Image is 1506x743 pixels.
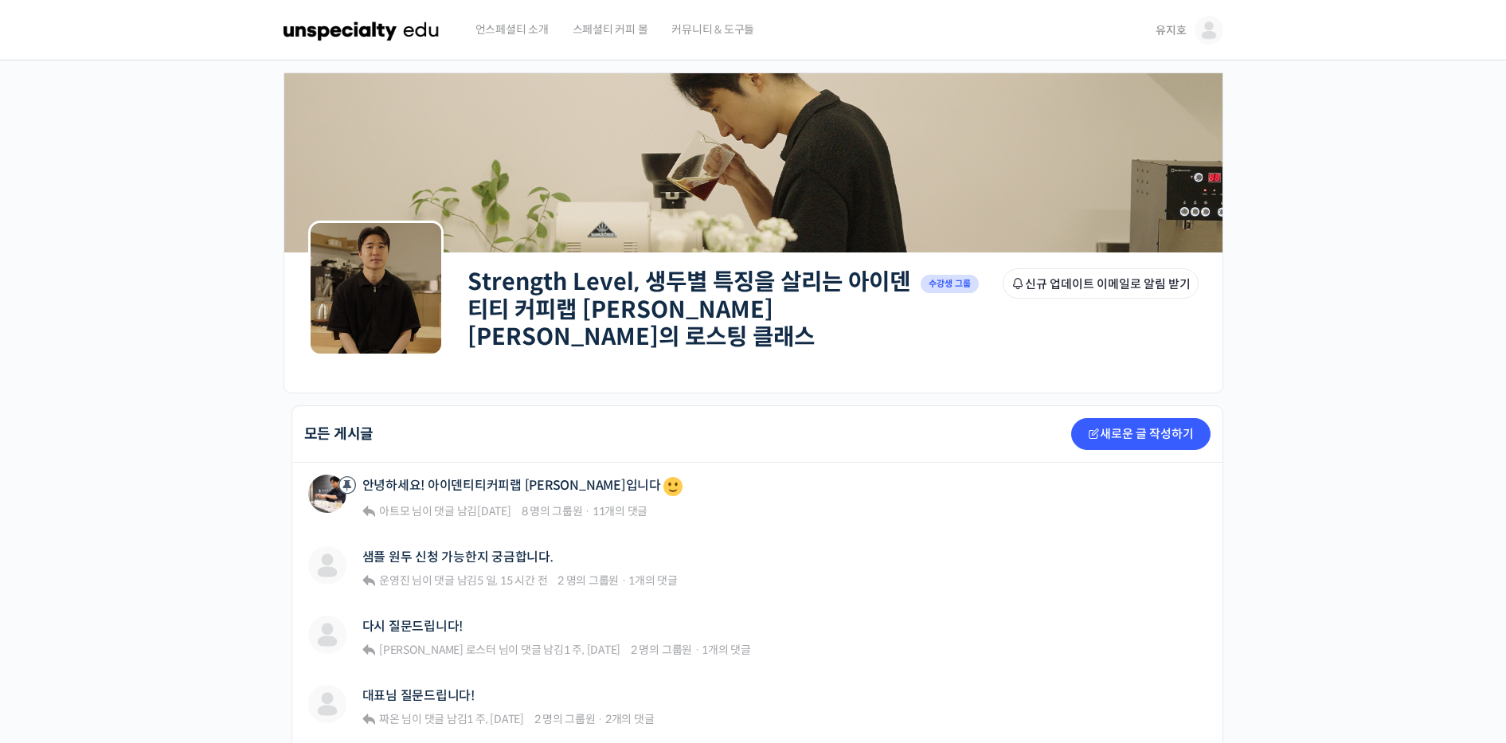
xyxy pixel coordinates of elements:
[1003,268,1199,299] button: 신규 업데이트 이메일로 알림 받기
[467,712,523,726] a: 1 주, [DATE]
[362,619,464,634] a: 다시 질문드립니다!
[1156,23,1186,37] span: 유지호
[477,504,511,518] a: [DATE]
[377,712,524,726] span: 님이 댓글 남김
[379,504,409,518] span: 아트모
[621,573,627,588] span: ·
[362,549,554,565] a: 샘플 원두 신청 가능한지 궁금합니다.
[702,643,751,657] span: 1개의 댓글
[304,427,374,441] h2: 모든 게시글
[557,573,619,588] span: 2 명의 그룹원
[921,275,980,293] span: 수강생 그룹
[377,504,409,518] a: 아트모
[694,643,700,657] span: ·
[379,643,496,657] span: [PERSON_NAME] 로스터
[564,643,620,657] a: 1 주, [DATE]
[377,712,399,726] a: 짜온
[362,688,475,703] a: 대표님 질문드립니다!
[477,573,547,588] a: 5 일, 15 시간 전
[377,643,496,657] a: [PERSON_NAME] 로스터
[534,712,596,726] span: 2 명의 그룹원
[362,475,685,499] a: 안녕하세요! 아이덴티티커피랩 [PERSON_NAME]입니다
[377,573,547,588] span: 님이 댓글 남김
[597,712,603,726] span: ·
[628,573,678,588] span: 1개의 댓글
[467,268,910,351] a: Strength Level, 생두별 특징을 살리는 아이덴티티 커피랩 [PERSON_NAME] [PERSON_NAME]의 로스팅 클래스
[379,712,400,726] span: 짜온
[377,573,409,588] a: 운영진
[1071,418,1211,450] a: 새로운 글 작성하기
[631,643,692,657] span: 2 명의 그룹원
[308,221,444,356] img: Group logo of Strength Level, 생두별 특징을 살리는 아이덴티티 커피랩 윤원균 대표의 로스팅 클래스
[585,504,590,518] span: ·
[663,477,683,496] img: 🙂
[593,504,647,518] span: 11개의 댓글
[605,712,655,726] span: 2개의 댓글
[377,504,510,518] span: 님이 댓글 남김
[377,643,620,657] span: 님이 댓글 남김
[379,573,409,588] span: 운영진
[522,504,583,518] span: 8 명의 그룹원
